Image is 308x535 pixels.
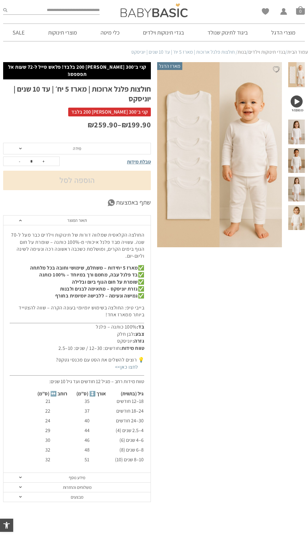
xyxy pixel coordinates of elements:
strong: גזרה: [133,338,145,344]
strong: בד פלנל עבה, מחמם ורך במיוחד – 100% כותנה [39,271,138,278]
span: קני ב־300 [PERSON_NAME] 200 בלבד [68,108,151,116]
td: 29 [29,427,67,436]
img: Baby Basic בגדי תינוקות וילדים אונליין [121,3,188,17]
p: קני ב־300 [PERSON_NAME] 200 בלבד! פלאש סייל ל-72 שעות אל תפספסו! [6,64,148,78]
input: כמות המוצר [25,157,38,166]
th: גיל (בתווית) [107,390,144,397]
bdi: 259.90 [88,120,118,130]
td: 18–12 חודשים [107,398,144,407]
a: משלוחים והחזרות [3,483,151,492]
td: 51 [68,456,106,465]
a: סל קניות0 [296,6,305,15]
td: 32 [29,447,67,456]
th: רוחב ↔️ (ס”מ) [29,390,67,397]
a: מבצעים [3,492,151,502]
strong: טווח מידות: [120,345,145,351]
a: עמוד הבית [287,49,308,55]
td: 22 [29,408,67,417]
a: בנות [238,49,246,55]
a: בגדי תינוקות וילדים [134,24,193,41]
td: 32 [29,456,67,465]
p: בייבי טיפ: החולצה בשימוש יומיומי בעונה הקרה – שווה להצטייד ביותר ממארז אחד! [10,304,144,318]
td: 4–2.5 שנים (4) [107,427,144,436]
td: 46 [68,437,106,446]
strong: גמישה ונעימה – ללבישה יומיומית בחורף [55,292,138,299]
span: ₪ [88,120,94,130]
span: טווח מידות רחב – מגיל 12 חודשים ועד גיל 10 שנים: [49,378,144,385]
strong: גזרת יוניסקס – מתאימה לבנים ולבנות [60,286,138,292]
td: 6–4 שנים (6) [107,437,144,446]
strong: מארז 5 יחידות – משתלם, שימושי וחובה בכל מלתחה [30,265,138,271]
a: שתף באמצעות [3,198,151,207]
td: 40 [68,417,106,426]
td: 48 [68,447,106,456]
span: טבלת מידות [127,158,151,165]
button: + [39,157,48,166]
strong: צבע: [134,331,144,337]
td: 10–8 שנים (10) [107,456,144,465]
a: לחצו כאן>> [109,360,144,374]
span: סל קניות [296,6,305,15]
a: מידע נוסף [3,473,151,483]
a: SALE [3,24,34,41]
td: 37 [68,408,106,417]
a: מוצרי הדגל [262,24,305,41]
p: 100% כותנה – פלנל לבן חלק יוניסקס חודשים: 30–12 / שנים: 10–2.5 [10,324,144,352]
td: 44 [68,427,106,436]
bdi: 199.90 [122,120,151,130]
a: מוצרי תינוקות [39,24,86,41]
a: ביגוד לתינוק שנולד [198,24,257,41]
p: החולצה הקלאסית שמלווה דורות של תינוקות וילדים כבר מעל ל-70 שנה. עשויה מבד פלנל איכותי מ-100% כותנ... [10,232,144,260]
td: 35 [68,398,106,407]
strong: בד: [137,324,145,330]
td: 8–6 שנים (8) [107,447,144,456]
strong: שומרת על חום הגוף ביום ובלילה [72,279,138,285]
span: ₪ [122,120,128,130]
span: שתף באמצעות [116,198,151,207]
p: – [3,120,151,130]
td: 24 [29,417,67,426]
p: 💡 רוצים להשלים את הסט עם מכנסי גטקס? [10,356,144,371]
p: ✅ ✅ ✅ ✅ ✅ [10,265,144,300]
td: 21 [29,398,67,407]
button: הוספה לסל [3,171,151,190]
span: Wishlist [262,8,269,17]
a: Wishlist [262,8,269,15]
span: מארז הדגל [157,62,182,70]
td: 30 [29,437,67,446]
td: 30–24 חודשים [107,417,144,426]
span: מידה [73,146,81,151]
a: כלי מיטה [91,24,129,41]
button: - [15,157,24,166]
a: בגדי תינוקות וילדים [248,49,285,55]
h1: חולצות פלנל ארוכות | מארז 5 יח׳ | עד 10 שנים | יוניסקס [3,84,151,104]
th: אורך ↕️ (ס”מ) [68,390,106,397]
a: תאור המוצר [3,216,151,225]
td: 24–18 חודשים [107,408,144,417]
